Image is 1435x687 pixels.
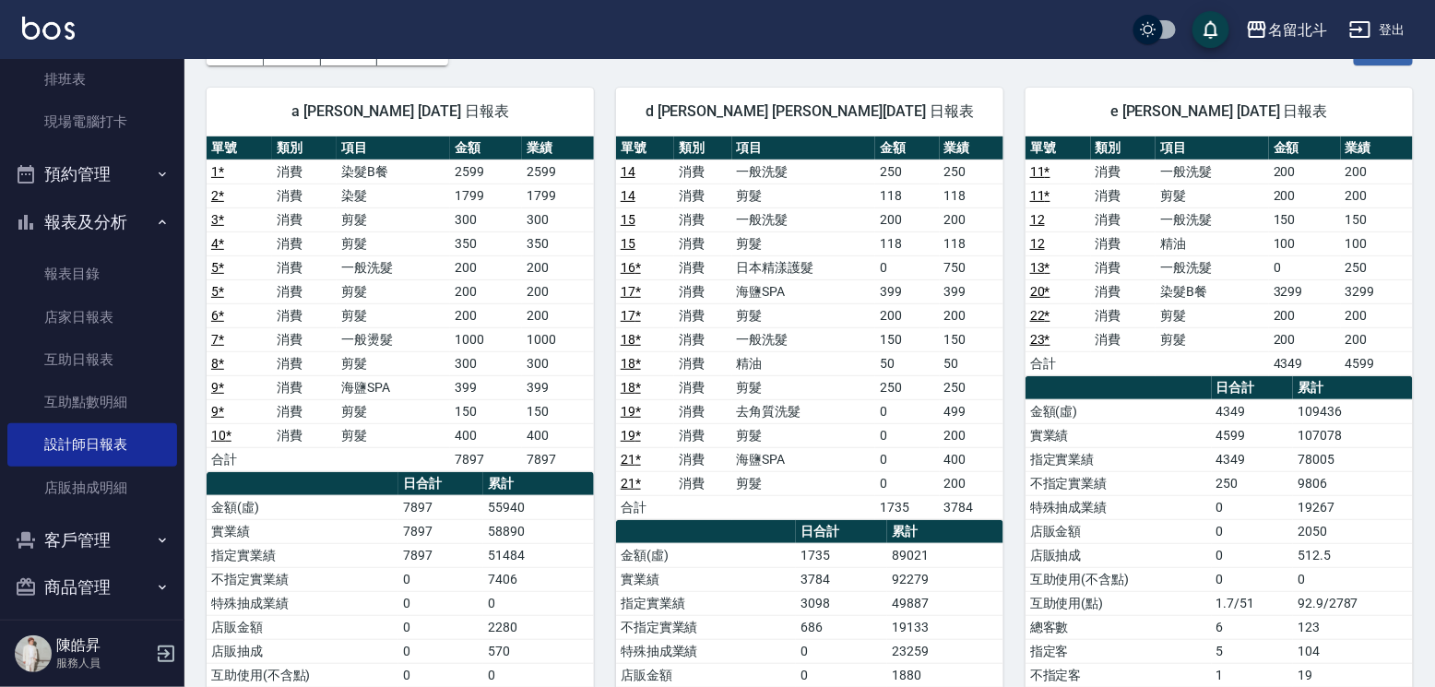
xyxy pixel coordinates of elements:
td: 店販金額 [616,663,796,687]
td: 消費 [674,255,732,279]
th: 業績 [522,136,594,160]
td: 200 [1341,327,1413,351]
th: 業績 [1341,136,1413,160]
td: 1799 [522,184,594,207]
td: 特殊抽成業績 [207,591,398,615]
td: 剪髮 [1156,327,1269,351]
td: 精油 [732,351,875,375]
td: 7897 [398,495,483,519]
td: 23259 [887,639,1003,663]
td: 精油 [1156,231,1269,255]
td: 200 [522,255,594,279]
span: e [PERSON_NAME] [DATE] 日報表 [1048,102,1391,121]
td: 一般洗髮 [732,327,875,351]
td: 0 [398,615,483,639]
td: 消費 [272,375,338,399]
td: 剪髮 [732,423,875,447]
a: 報表目錄 [7,253,177,295]
td: 0 [1293,567,1413,591]
td: 50 [940,351,1003,375]
td: 指定客 [1026,639,1212,663]
td: 消費 [674,184,732,207]
button: 名留北斗 [1239,11,1334,49]
td: 50 [875,351,939,375]
td: 消費 [674,375,732,399]
td: 400 [940,447,1003,471]
td: 海鹽SPA [337,375,450,399]
td: 109436 [1293,399,1413,423]
td: 7897 [398,519,483,543]
td: 19 [1293,663,1413,687]
td: 一般洗髮 [732,160,875,184]
button: 報表及分析 [7,198,177,246]
td: 104 [1293,639,1413,663]
td: 92.9/2787 [1293,591,1413,615]
td: 3299 [1341,279,1413,303]
td: 不指定客 [1026,663,1212,687]
td: 消費 [674,207,732,231]
button: save [1192,11,1229,48]
td: 剪髮 [337,423,450,447]
td: 0 [875,399,939,423]
td: 250 [875,375,939,399]
td: 399 [940,279,1003,303]
td: 350 [450,231,522,255]
td: 400 [450,423,522,447]
td: 消費 [674,303,732,327]
th: 類別 [674,136,732,160]
td: 1000 [522,327,594,351]
td: 消費 [674,160,732,184]
table: a dense table [616,136,1003,520]
td: 消費 [1091,279,1156,303]
span: d [PERSON_NAME] [PERSON_NAME][DATE] 日報表 [638,102,981,121]
p: 服務人員 [56,655,150,671]
td: 消費 [1091,303,1156,327]
td: 3098 [796,591,887,615]
td: 200 [875,207,939,231]
td: 3784 [796,567,887,591]
td: 一般洗髮 [1156,255,1269,279]
td: 200 [1269,184,1341,207]
td: 250 [875,160,939,184]
td: 一般燙髮 [337,327,450,351]
td: 不指定實業績 [1026,471,1212,495]
td: 消費 [1091,207,1156,231]
td: 0 [1269,255,1341,279]
img: Logo [22,17,75,40]
a: 12 [1030,212,1045,227]
th: 金額 [875,136,939,160]
td: 消費 [272,423,338,447]
td: 200 [1341,184,1413,207]
td: 200 [1341,160,1413,184]
td: 1735 [875,495,939,519]
td: 消費 [272,279,338,303]
td: 107078 [1293,423,1413,447]
td: 51484 [483,543,594,567]
div: 名留北斗 [1268,18,1327,41]
a: 設計師日報表 [7,423,177,466]
td: 58890 [483,519,594,543]
a: 店家日報表 [7,296,177,338]
td: 200 [875,303,939,327]
td: 4599 [1212,423,1294,447]
td: 店販抽成 [207,639,398,663]
td: 0 [398,663,483,687]
td: 3784 [940,495,1003,519]
td: 0 [1212,519,1294,543]
td: 1 [1212,663,1294,687]
td: 消費 [1091,160,1156,184]
td: 剪髮 [732,231,875,255]
td: 150 [450,399,522,423]
td: 78005 [1293,447,1413,471]
a: 14 [621,188,635,203]
td: 200 [940,423,1003,447]
td: 399 [875,279,939,303]
td: 399 [522,375,594,399]
td: 1000 [450,327,522,351]
td: 剪髮 [337,399,450,423]
th: 項目 [732,136,875,160]
td: 100 [1341,231,1413,255]
td: 300 [450,351,522,375]
td: 686 [796,615,887,639]
td: 750 [940,255,1003,279]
